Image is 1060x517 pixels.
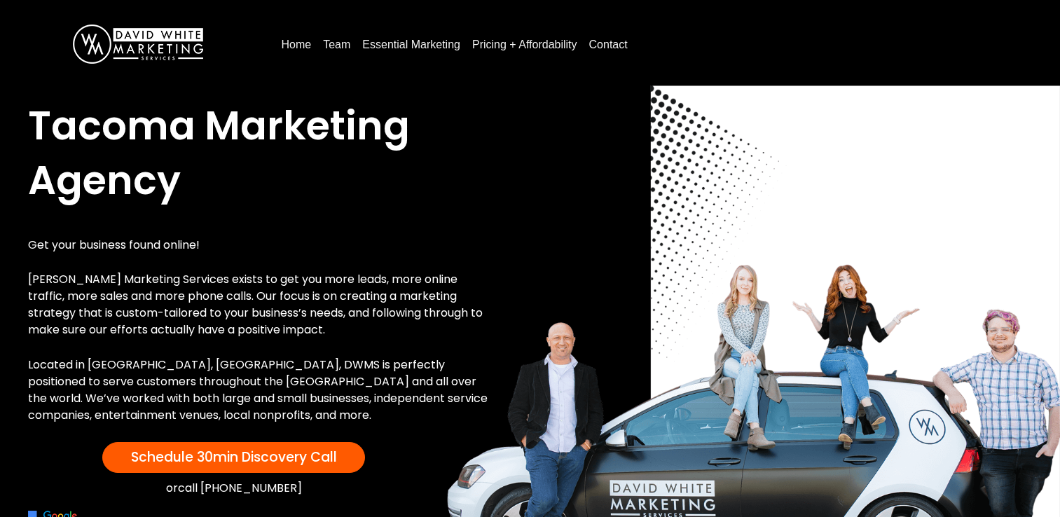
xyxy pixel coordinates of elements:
a: DavidWhite-Marketing-Logo [73,37,203,49]
a: call [PHONE_NUMBER] [178,480,302,496]
a: Essential Marketing [357,34,466,56]
p: [PERSON_NAME] Marketing Services exists to get you more leads, more online traffic, more sales an... [28,271,495,338]
a: Schedule 30min Discovery Call [102,442,365,473]
span: Tacoma Marketing Agency [28,98,410,208]
a: Contact [584,34,633,56]
p: Located in [GEOGRAPHIC_DATA], [GEOGRAPHIC_DATA], DWMS is perfectly positioned to serve customers ... [28,357,495,424]
a: Home [276,34,317,56]
a: Team [317,34,356,56]
span: Schedule 30min Discovery Call [131,448,337,467]
img: DavidWhite-Marketing-Logo [73,25,203,64]
nav: Menu [276,33,1032,56]
div: or [28,480,439,497]
p: Get your business found online! [28,237,495,254]
a: Pricing + Affordability [467,34,583,56]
